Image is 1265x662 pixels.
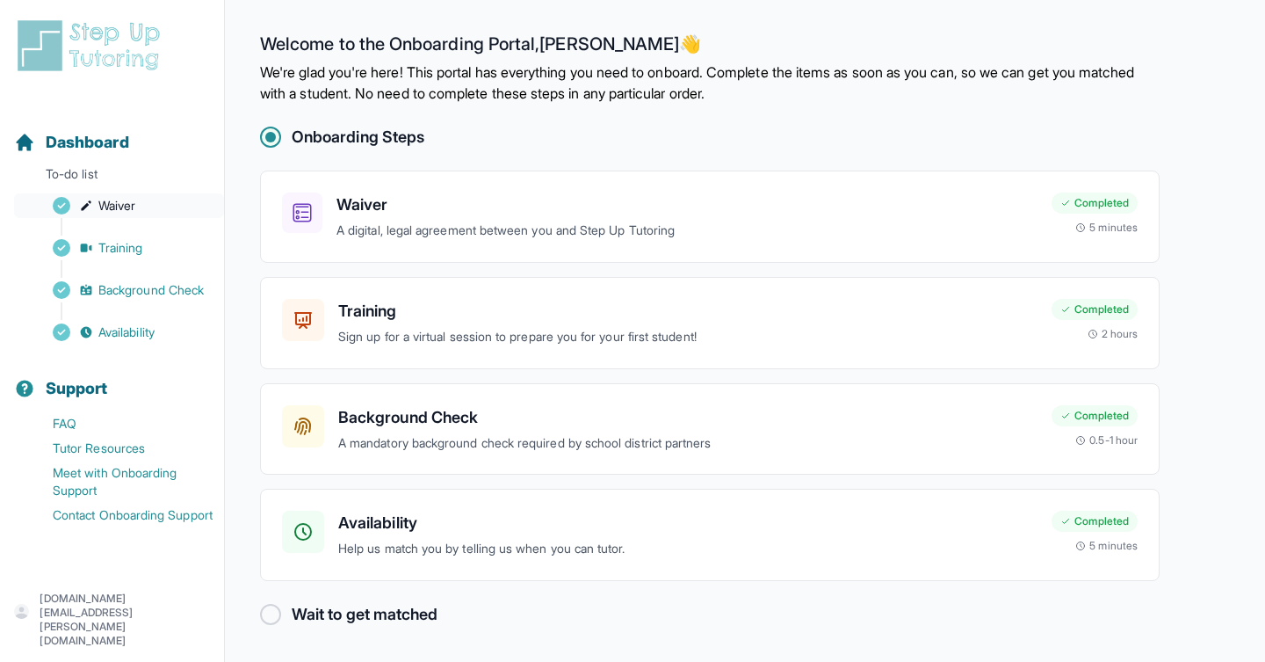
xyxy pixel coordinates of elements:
[46,376,108,401] span: Support
[1075,433,1138,447] div: 0.5-1 hour
[7,102,217,162] button: Dashboard
[1052,193,1138,214] div: Completed
[14,320,224,345] a: Availability
[14,411,224,436] a: FAQ
[1052,405,1138,426] div: Completed
[336,193,1037,217] h3: Waiver
[14,278,224,302] a: Background Check
[14,503,224,527] a: Contact Onboarding Support
[14,592,210,648] button: [DOMAIN_NAME][EMAIL_ADDRESS][PERSON_NAME][DOMAIN_NAME]
[260,383,1160,476] a: Background CheckA mandatory background check required by school district partnersCompleted0.5-1 hour
[292,602,437,627] h2: Wait to get matched
[14,461,224,503] a: Meet with Onboarding Support
[46,130,129,155] span: Dashboard
[14,193,224,218] a: Waiver
[338,539,1037,559] p: Help us match you by telling us when you can tutor.
[336,221,1037,241] p: A digital, legal agreement between you and Step Up Tutoring
[98,197,135,215] span: Waiver
[14,236,224,260] a: Training
[260,62,1160,104] p: We're glad you're here! This portal has everything you need to onboard. Complete the items as soo...
[260,33,1160,62] h2: Welcome to the Onboarding Portal, [PERSON_NAME] 👋
[40,592,210,648] p: [DOMAIN_NAME][EMAIL_ADDRESS][PERSON_NAME][DOMAIN_NAME]
[98,239,143,257] span: Training
[1088,327,1138,341] div: 2 hours
[14,130,129,155] a: Dashboard
[1075,539,1138,553] div: 5 minutes
[98,281,204,299] span: Background Check
[7,165,217,190] p: To-do list
[7,348,217,408] button: Support
[1052,511,1138,532] div: Completed
[338,433,1037,454] p: A mandatory background check required by school district partners
[14,18,170,74] img: logo
[338,299,1037,324] h3: Training
[14,436,224,461] a: Tutor Resources
[1052,299,1138,320] div: Completed
[292,125,424,149] h2: Onboarding Steps
[260,489,1160,581] a: AvailabilityHelp us match you by telling us when you can tutor.Completed5 minutes
[260,277,1160,369] a: TrainingSign up for a virtual session to prepare you for your first student!Completed2 hours
[98,324,155,341] span: Availability
[338,327,1037,347] p: Sign up for a virtual session to prepare you for your first student!
[1075,221,1138,235] div: 5 minutes
[260,171,1160,263] a: WaiverA digital, legal agreement between you and Step Up TutoringCompleted5 minutes
[338,511,1037,535] h3: Availability
[338,405,1037,430] h3: Background Check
